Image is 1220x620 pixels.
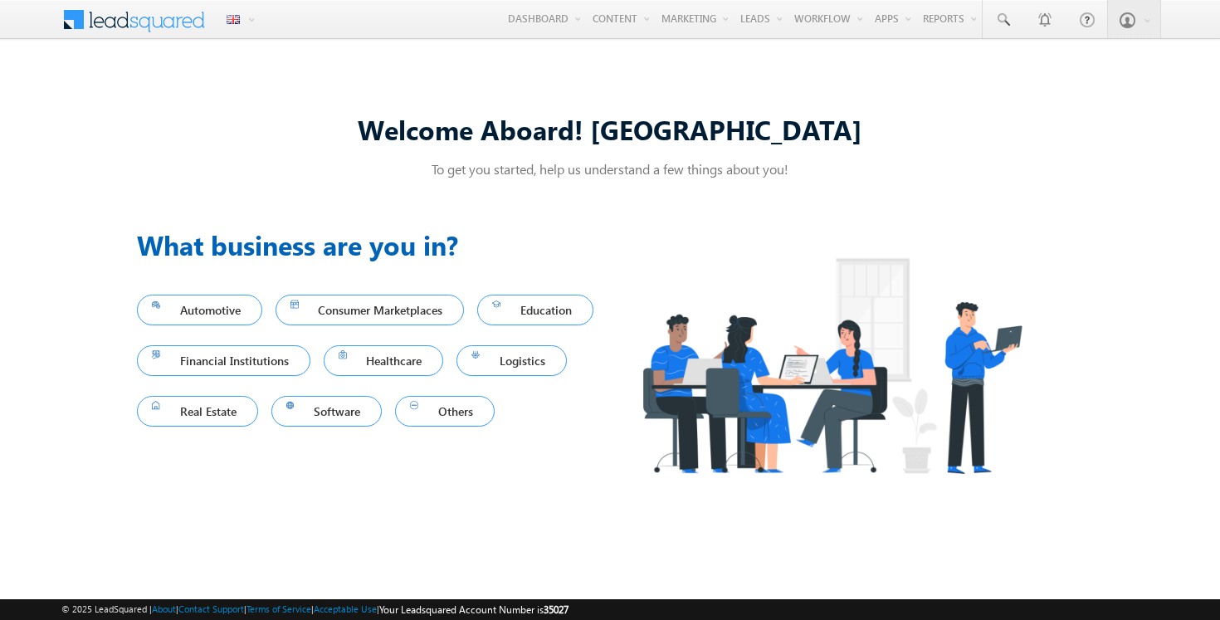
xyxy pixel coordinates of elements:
[286,400,368,422] span: Software
[379,603,569,616] span: Your Leadsquared Account Number is
[137,225,610,265] h3: What business are you in?
[152,299,247,321] span: Automotive
[610,225,1053,506] img: Industry.png
[246,603,311,614] a: Terms of Service
[290,299,450,321] span: Consumer Marketplaces
[152,400,243,422] span: Real Estate
[61,602,569,618] span: © 2025 LeadSquared | | | | |
[178,603,244,614] a: Contact Support
[544,603,569,616] span: 35027
[314,603,377,614] a: Acceptable Use
[339,349,429,372] span: Healthcare
[492,299,578,321] span: Education
[410,400,480,422] span: Others
[137,111,1083,147] div: Welcome Aboard! [GEOGRAPHIC_DATA]
[152,349,295,372] span: Financial Institutions
[471,349,552,372] span: Logistics
[137,160,1083,178] p: To get you started, help us understand a few things about you!
[152,603,176,614] a: About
